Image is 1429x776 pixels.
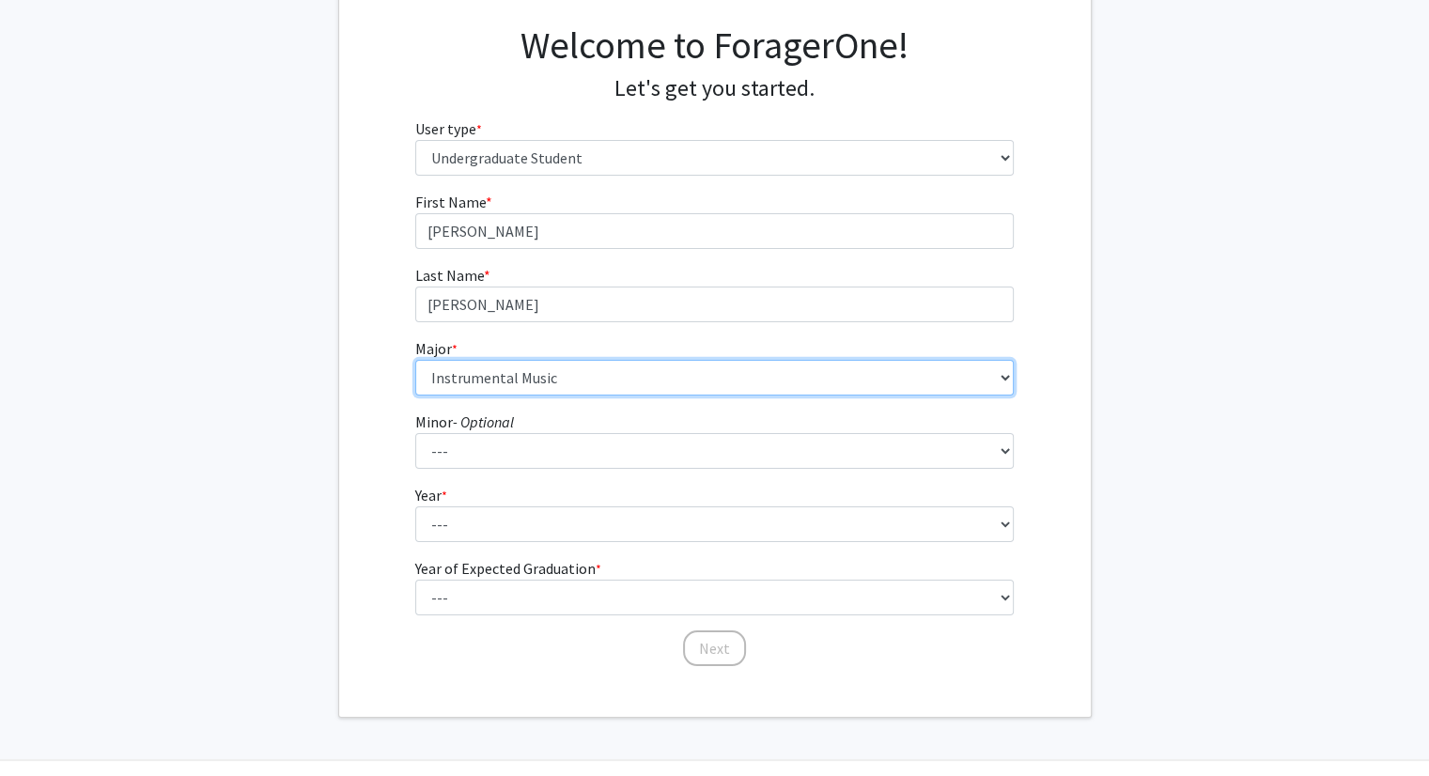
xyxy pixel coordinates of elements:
span: Last Name [415,266,484,285]
span: First Name [415,193,486,211]
label: Year [415,484,447,506]
iframe: Chat [14,691,80,762]
h4: Let's get you started. [415,75,1014,102]
button: Next [683,630,746,666]
h1: Welcome to ForagerOne! [415,23,1014,68]
label: Major [415,337,458,360]
i: - Optional [453,412,514,431]
label: Year of Expected Graduation [415,557,601,580]
label: Minor [415,411,514,433]
label: User type [415,117,482,140]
